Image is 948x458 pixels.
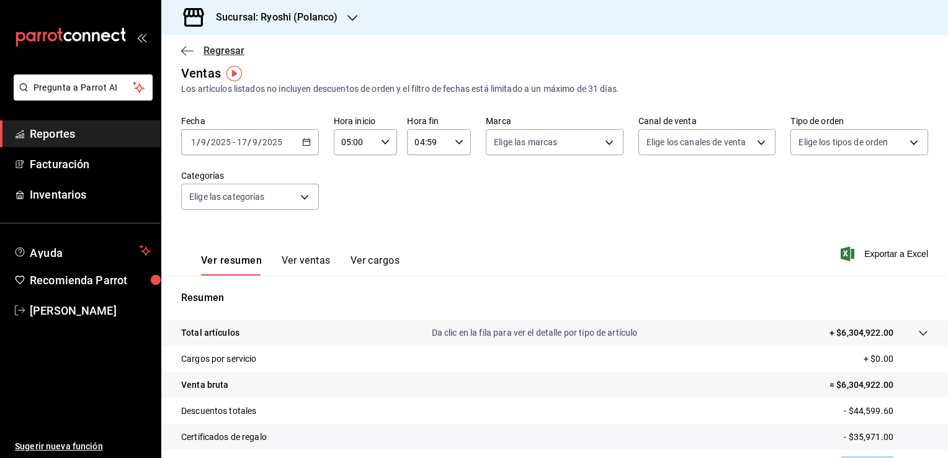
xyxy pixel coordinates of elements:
span: Ayuda [30,243,135,258]
label: Hora inicio [334,117,398,125]
span: / [197,137,200,147]
label: Canal de venta [638,117,776,125]
div: navigation tabs [201,254,400,276]
span: Pregunta a Parrot AI [34,81,133,94]
a: Pregunta a Parrot AI [9,90,153,103]
p: + $0.00 [864,352,928,366]
div: Ventas [181,64,221,83]
p: Certificados de regalo [181,431,267,444]
button: Ver ventas [282,254,331,276]
span: Elige los tipos de orden [798,136,888,148]
span: / [258,137,262,147]
button: Ver cargos [351,254,400,276]
div: Los artículos listados no incluyen descuentos de orden y el filtro de fechas está limitado a un m... [181,83,928,96]
span: - [233,137,235,147]
input: ---- [262,137,283,147]
p: Cargos por servicio [181,352,257,366]
h3: Sucursal: Ryoshi (Polanco) [206,10,338,25]
label: Fecha [181,117,319,125]
span: Regresar [203,45,244,56]
input: -- [252,137,258,147]
span: / [248,137,251,147]
p: + $6,304,922.00 [829,326,893,339]
span: Elige las marcas [494,136,557,148]
label: Hora fin [407,117,471,125]
p: Resumen [181,290,928,305]
span: Recomienda Parrot [30,272,151,289]
span: Elige los canales de venta [646,136,746,148]
p: Venta bruta [181,379,228,392]
p: Descuentos totales [181,405,256,418]
input: -- [200,137,207,147]
input: -- [236,137,248,147]
button: open_drawer_menu [136,32,146,42]
p: Total artículos [181,326,239,339]
p: = $6,304,922.00 [829,379,928,392]
label: Categorías [181,171,319,180]
span: [PERSON_NAME] [30,302,151,319]
p: Da clic en la fila para ver el detalle por tipo de artículo [432,326,638,339]
span: Facturación [30,156,151,173]
button: Regresar [181,45,244,56]
span: Reportes [30,125,151,142]
button: Exportar a Excel [843,246,928,261]
span: Elige las categorías [189,191,265,203]
label: Marca [486,117,624,125]
input: -- [190,137,197,147]
button: Pregunta a Parrot AI [14,74,153,101]
p: - $44,599.60 [844,405,928,418]
span: / [207,137,210,147]
span: Sugerir nueva función [15,440,151,453]
button: Ver resumen [201,254,262,276]
input: ---- [210,137,231,147]
img: Tooltip marker [226,66,242,81]
span: Inventarios [30,186,151,203]
p: - $35,971.00 [844,431,928,444]
label: Tipo de orden [790,117,928,125]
